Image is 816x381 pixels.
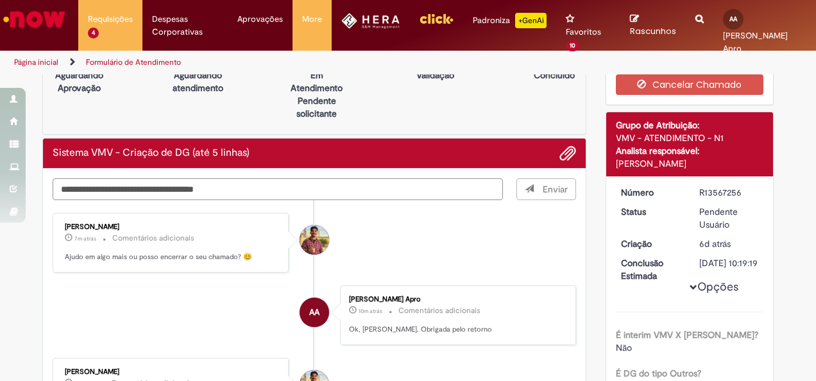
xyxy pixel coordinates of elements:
div: R13567256 [699,186,759,199]
button: Cancelar Chamado [616,74,764,95]
span: More [302,13,322,26]
div: Adriana Da Silva Apro [300,298,329,327]
span: Aprovações [237,13,283,26]
p: Aguardando atendimento [167,69,229,94]
textarea: Digite sua mensagem aqui... [53,178,503,199]
p: +GenAi [515,13,547,28]
p: Aguardando Aprovação [48,69,110,94]
time: 01/10/2025 13:25:00 [74,235,96,242]
small: Comentários adicionais [398,305,480,316]
div: [PERSON_NAME] [616,157,764,170]
span: Despesas Corporativas [152,13,219,38]
div: [DATE] 10:19:19 [699,257,759,269]
h2: Sistema VMV - Criação de DG (até 5 linhas) Histórico de tíquete [53,148,250,159]
span: AA [729,15,737,23]
span: Não [616,342,632,353]
span: 6d atrás [699,238,731,250]
dt: Conclusão Estimada [611,257,690,282]
p: Ajudo em algo mais ou posso encerrar o seu chamado? 😊 [65,252,278,262]
p: Em Atendimento [285,69,348,94]
dt: Status [611,205,690,218]
div: Vitor Jeremias Da Silva [300,225,329,255]
div: Pendente Usuário [699,205,759,231]
time: 25/09/2025 15:14:23 [699,238,731,250]
div: [PERSON_NAME] Apro [349,296,563,303]
small: Comentários adicionais [112,233,194,244]
dt: Número [611,186,690,199]
a: Rascunhos [630,13,676,37]
div: Grupo de Atribuição: [616,119,764,131]
div: [PERSON_NAME] [65,368,278,376]
img: ServiceNow [1,6,67,32]
button: Adicionar anexos [559,145,576,162]
span: 4 [88,28,99,38]
span: [PERSON_NAME] Apro [723,30,788,54]
ul: Trilhas de página [10,51,534,74]
a: Formulário de Atendimento [86,57,181,67]
span: Favoritos [566,26,601,38]
p: Pendente solicitante [285,94,348,120]
div: VMV - ATENDIMENTO - N1 [616,131,764,144]
dt: Criação [611,237,690,250]
span: Rascunhos [630,25,676,37]
div: [PERSON_NAME] [65,223,278,231]
span: Requisições [88,13,133,26]
p: Concluído [534,69,575,81]
img: click_logo_yellow_360x200.png [419,9,454,28]
p: Validação [416,69,454,81]
div: Analista responsável: [616,144,764,157]
div: 25/09/2025 15:14:23 [699,237,759,250]
b: É DG do tipo Outros? [616,368,701,379]
div: Padroniza [473,13,547,28]
img: HeraLogo.png [341,13,400,29]
b: É interim VMV X [PERSON_NAME]? [616,329,758,341]
p: Ok, [PERSON_NAME]. Obrigada pelo retorno [349,325,563,335]
span: 7m atrás [74,235,96,242]
a: Página inicial [14,57,58,67]
span: 10m atrás [359,307,382,315]
span: 10 [566,40,579,51]
span: AA [309,297,319,328]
